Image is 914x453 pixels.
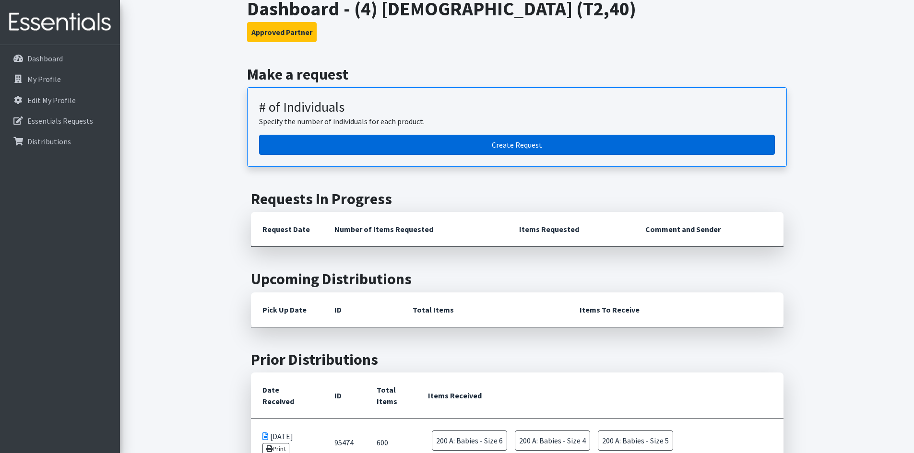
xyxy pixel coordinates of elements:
[4,91,116,110] a: Edit My Profile
[27,54,63,63] p: Dashboard
[416,372,783,419] th: Items Received
[598,430,673,451] span: 200 A: Babies - Size 5
[4,132,116,151] a: Distributions
[251,190,783,208] h2: Requests In Progress
[259,116,775,127] p: Specify the number of individuals for each product.
[323,212,508,247] th: Number of Items Requested
[27,95,76,105] p: Edit My Profile
[4,111,116,130] a: Essentials Requests
[323,372,365,419] th: ID
[27,74,61,84] p: My Profile
[247,22,317,42] button: Approved Partner
[4,49,116,68] a: Dashboard
[251,212,323,247] th: Request Date
[568,292,783,327] th: Items To Receive
[251,372,323,419] th: Date Received
[432,430,507,451] span: 200 A: Babies - Size 6
[251,292,323,327] th: Pick Up Date
[323,292,401,327] th: ID
[401,292,568,327] th: Total Items
[515,430,590,451] span: 200 A: Babies - Size 4
[4,70,116,89] a: My Profile
[4,6,116,38] img: HumanEssentials
[27,137,71,146] p: Distributions
[365,372,416,419] th: Total Items
[259,135,775,155] a: Create a request by number of individuals
[259,99,775,116] h3: # of Individuals
[251,270,783,288] h2: Upcoming Distributions
[27,116,93,126] p: Essentials Requests
[247,65,787,83] h2: Make a request
[251,350,783,369] h2: Prior Distributions
[634,212,783,247] th: Comment and Sender
[508,212,634,247] th: Items Requested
